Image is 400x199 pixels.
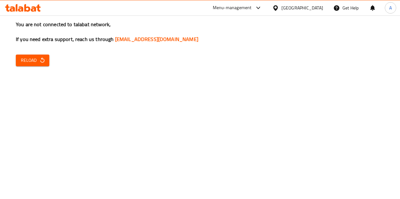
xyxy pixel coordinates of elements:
[281,4,323,11] div: [GEOGRAPHIC_DATA]
[21,56,44,64] span: Reload
[16,55,49,66] button: Reload
[389,4,392,11] span: A
[213,4,252,12] div: Menu-management
[16,21,384,43] h3: You are not connected to talabat network, If you need extra support, reach us through
[115,34,198,44] a: [EMAIL_ADDRESS][DOMAIN_NAME]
